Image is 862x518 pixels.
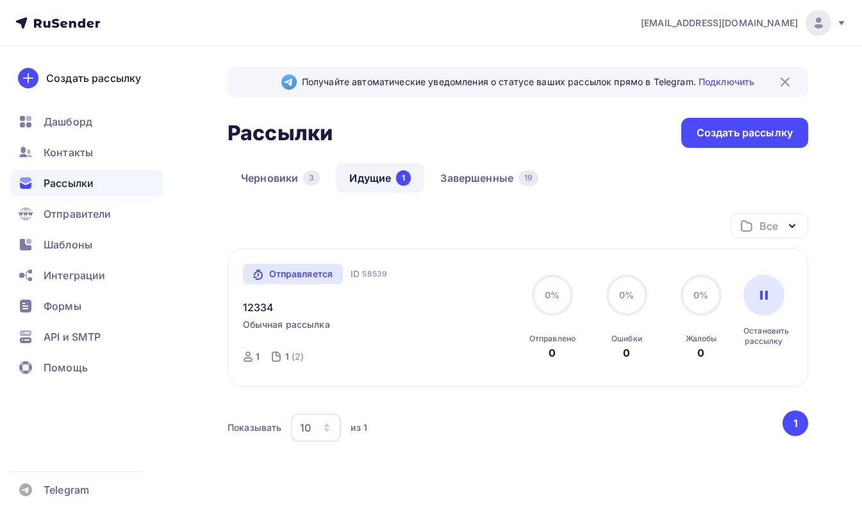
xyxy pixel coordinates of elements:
[243,318,330,331] span: Обычная рассылка
[44,482,89,498] span: Telegram
[611,334,642,344] div: Ошибки
[44,175,94,191] span: Рассылки
[228,421,281,434] div: Показывать
[303,170,320,186] div: 3
[396,170,411,186] div: 1
[44,360,88,375] span: Помощь
[699,76,754,87] a: Подключить
[284,346,306,367] a: 1 (2)
[427,163,552,193] a: Завершенные19
[10,140,163,165] a: Контакты
[300,420,311,435] div: 10
[281,74,297,90] img: Telegram
[302,76,754,88] span: Получайте автоматические уведомления о статусе ваших рассылок прямо в Telegram.
[10,201,163,227] a: Отправители
[781,410,809,436] ul: Pagination
[10,293,163,319] a: Формы
[44,237,92,252] span: Шаблоны
[10,170,163,196] a: Рассылки
[641,10,847,36] a: [EMAIL_ADDRESS][DOMAIN_NAME]
[243,264,344,284] a: Отправляется
[10,232,163,257] a: Шаблоны
[549,345,556,360] div: 0
[44,114,92,129] span: Дашборд
[697,125,793,140] div: Создать рассылку
[362,268,387,280] span: 58539
[336,163,424,193] a: Идущие1
[228,120,333,146] h2: Рассылки
[351,268,360,280] span: ID
[545,289,559,300] span: 0%
[743,326,784,346] div: Остановить рассылку
[351,421,367,434] div: из 1
[10,109,163,134] a: Дашборд
[623,345,630,360] div: 0
[529,334,576,344] div: Отправлено
[759,218,777,234] div: Все
[290,413,342,442] button: 10
[518,170,538,186] div: 19
[243,300,274,315] a: 12334
[693,289,708,300] span: 0%
[44,268,105,283] span: Интеграции
[641,17,798,29] span: [EMAIL_ADDRESS][DOMAIN_NAME]
[44,298,81,314] span: Формы
[697,345,704,360] div: 0
[292,350,304,363] div: (2)
[44,206,112,222] span: Отправители
[256,350,260,363] div: 1
[44,329,101,344] span: API и SMTP
[619,289,634,300] span: 0%
[783,410,808,436] button: Go to page 1
[44,145,93,160] span: Контакты
[46,70,141,86] div: Создать рассылку
[285,350,289,363] div: 1
[228,163,333,193] a: Черновики3
[731,213,808,238] button: Все
[686,334,717,344] div: Жалобы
